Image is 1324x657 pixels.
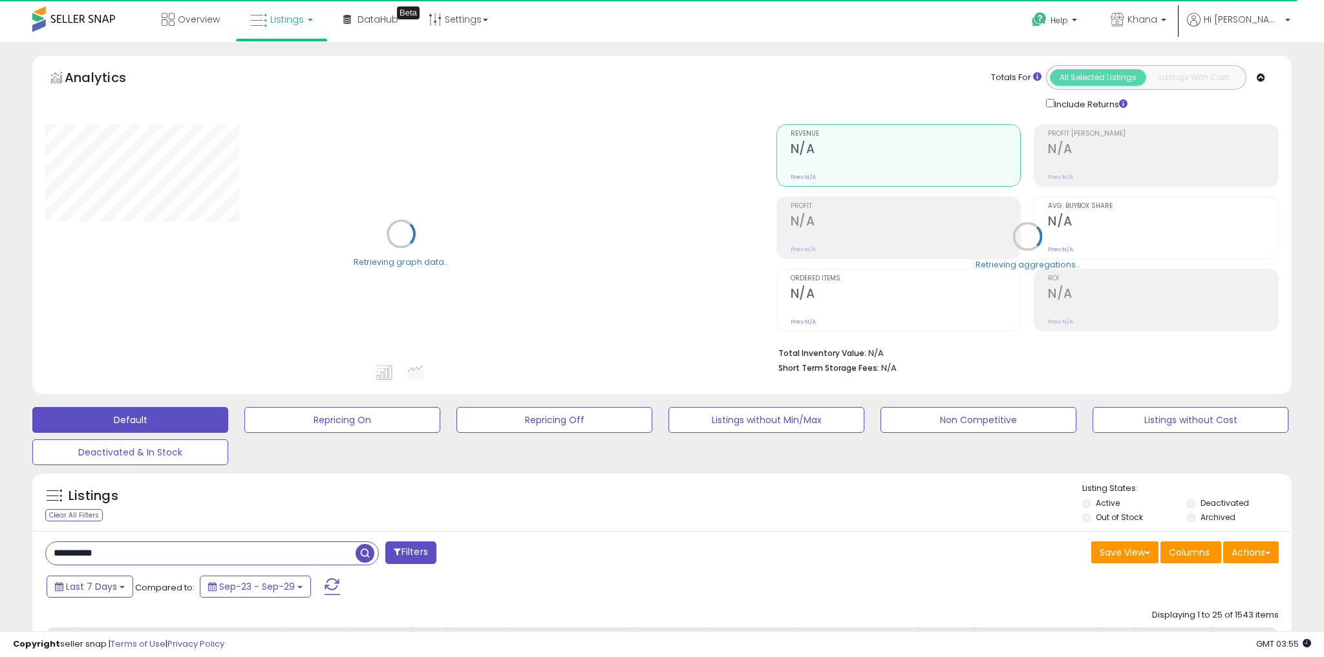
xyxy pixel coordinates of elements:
div: Displaying 1 to 25 of 1543 items [1152,609,1279,621]
button: Listings With Cost [1146,69,1242,86]
span: DataHub [358,13,398,26]
label: Out of Stock [1096,512,1143,523]
div: Tooltip anchor [397,6,420,19]
a: Help [1021,2,1090,42]
label: Archived [1201,512,1235,523]
h5: Analytics [65,68,151,90]
span: Listings [270,13,304,26]
i: Get Help [1031,12,1047,28]
button: Deactivated & In Stock [32,439,228,465]
span: Khana [1127,13,1157,26]
div: Retrieving graph data.. [354,256,448,267]
a: Privacy Policy [167,638,224,650]
span: 2025-10-7 03:55 GMT [1256,638,1311,650]
a: Hi [PERSON_NAME] [1187,13,1290,42]
button: Actions [1223,541,1279,563]
strong: Copyright [13,638,60,650]
a: Terms of Use [111,638,165,650]
button: Listings without Cost [1093,407,1288,433]
button: Filters [385,541,436,564]
p: Listing States: [1082,483,1292,495]
button: Save View [1091,541,1158,563]
button: Columns [1160,541,1221,563]
div: Include Returns [1036,96,1143,111]
label: Active [1096,497,1120,508]
div: Retrieving aggregations.. [976,258,1080,270]
div: seller snap | | [13,638,224,651]
button: Repricing Off [456,407,652,433]
button: Sep-23 - Sep-29 [200,576,311,598]
button: All Selected Listings [1050,69,1146,86]
span: Sep-23 - Sep-29 [219,580,295,593]
h5: Listings [69,487,118,505]
button: Default [32,407,228,433]
div: Totals For [991,72,1041,84]
div: Clear All Filters [45,509,103,521]
span: Compared to: [135,581,195,594]
button: Last 7 Days [47,576,133,598]
button: Repricing On [244,407,440,433]
button: Listings without Min/Max [668,407,864,433]
span: Help [1051,15,1068,26]
span: Hi [PERSON_NAME] [1204,13,1281,26]
span: Last 7 Days [66,580,117,593]
label: Deactivated [1201,497,1249,508]
button: Non Competitive [881,407,1076,433]
span: Columns [1169,546,1210,559]
span: Overview [178,13,220,26]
